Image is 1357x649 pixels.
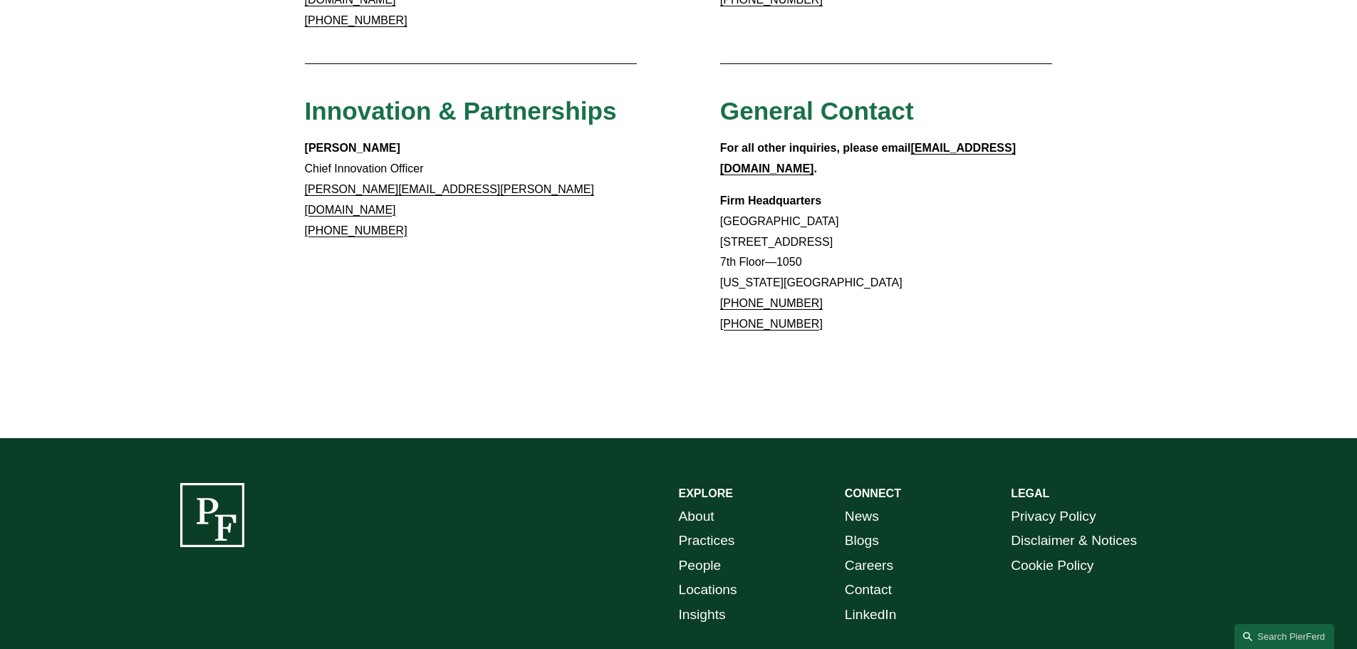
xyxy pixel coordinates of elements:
a: LinkedIn [845,603,897,628]
a: Disclaimer & Notices [1011,529,1137,554]
a: Cookie Policy [1011,554,1093,578]
a: Search this site [1234,624,1334,649]
span: Innovation & Partnerships [305,97,617,125]
a: [PHONE_NUMBER] [305,224,407,237]
a: Careers [845,554,893,578]
strong: CONNECT [845,487,901,499]
strong: Firm Headquarters [720,194,821,207]
a: [PHONE_NUMBER] [305,14,407,26]
a: [PHONE_NUMBER] [720,318,823,330]
span: General Contact [720,97,914,125]
a: People [679,554,722,578]
p: Chief Innovation Officer [305,138,638,241]
a: News [845,504,879,529]
strong: EXPLORE [679,487,733,499]
a: About [679,504,714,529]
a: Locations [679,578,737,603]
strong: [PERSON_NAME] [305,142,400,154]
a: Privacy Policy [1011,504,1096,529]
a: [PERSON_NAME][EMAIL_ADDRESS][PERSON_NAME][DOMAIN_NAME] [305,183,594,216]
a: Insights [679,603,726,628]
p: [GEOGRAPHIC_DATA] [STREET_ADDRESS] 7th Floor—1050 [US_STATE][GEOGRAPHIC_DATA] [720,191,1053,335]
a: Blogs [845,529,879,554]
strong: LEGAL [1011,487,1049,499]
a: [PHONE_NUMBER] [720,297,823,309]
a: Practices [679,529,735,554]
a: Contact [845,578,892,603]
strong: For all other inquiries, please email [720,142,911,154]
strong: . [813,162,816,175]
